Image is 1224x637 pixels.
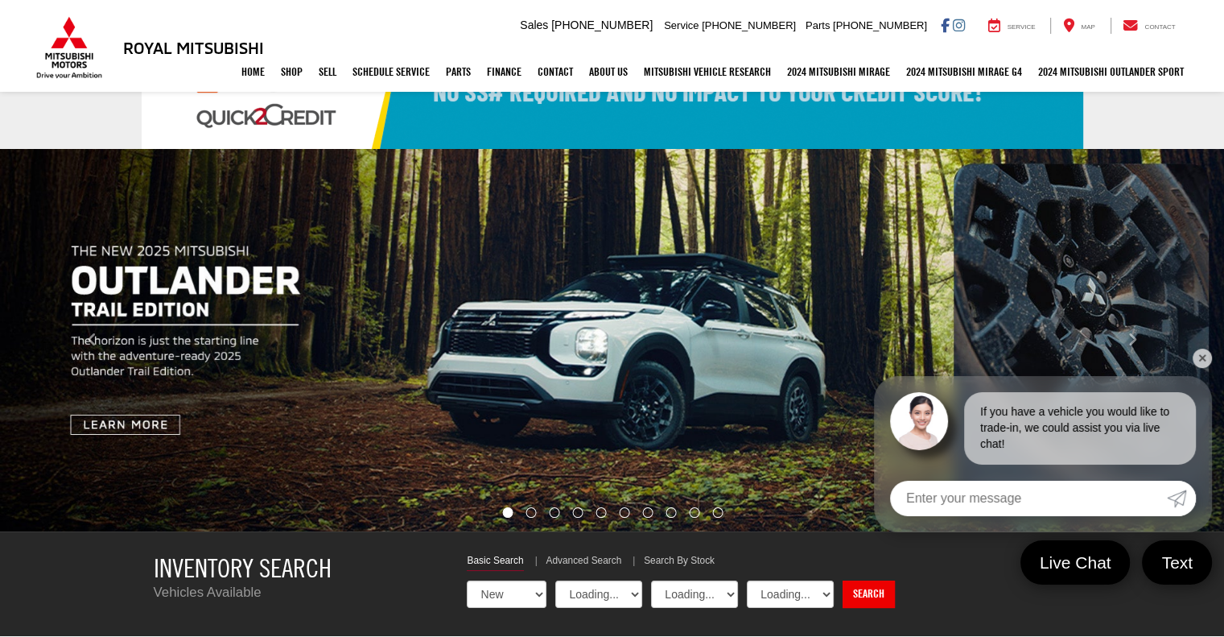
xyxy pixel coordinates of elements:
a: Basic Search [467,554,523,571]
li: Go to slide number 6. [619,507,629,518]
a: Schedule Service: Opens in a new tab [344,52,438,92]
a: Text [1142,540,1212,585]
a: Contact [1111,18,1188,34]
a: Submit [1167,481,1196,516]
a: Shop [273,52,311,92]
img: Mitsubishi [33,16,105,79]
a: 2024 Mitsubishi Mirage [779,52,898,92]
a: Sell [311,52,344,92]
input: Enter your message [890,481,1167,516]
span: Map [1081,23,1094,31]
a: Contact [530,52,581,92]
span: Service [1008,23,1036,31]
a: Facebook: Click to visit our Facebook page [941,19,950,31]
span: [PHONE_NUMBER] [833,19,927,31]
li: Go to slide number 9. [689,507,699,518]
li: Go to slide number 5. [596,507,607,518]
li: Go to slide number 10. [712,507,723,518]
a: Service [976,18,1048,34]
li: Go to slide number 3. [550,507,560,518]
img: Agent profile photo [890,392,948,450]
span: Live Chat [1032,552,1119,573]
a: About Us [581,52,636,92]
a: 2024 Mitsubishi Mirage G4 [898,52,1030,92]
p: Vehicles Available [154,583,443,602]
li: Go to slide number 4. [573,507,583,518]
span: Text [1153,552,1201,573]
span: [PHONE_NUMBER] [551,19,653,31]
span: Contact [1144,23,1175,31]
a: Live Chat [1020,540,1131,585]
h3: Inventory Search [154,554,443,582]
a: Instagram: Click to visit our Instagram page [953,19,965,31]
a: Map [1050,18,1107,34]
select: Choose Make from the dropdown [651,581,738,608]
a: Parts: Opens in a new tab [438,52,479,92]
a: Search [843,581,895,608]
select: Choose Year from the dropdown [555,581,642,608]
a: 2024 Mitsubishi Outlander SPORT [1030,52,1192,92]
li: Go to slide number 7. [642,507,653,518]
select: Choose Vehicle Condition from the dropdown [467,581,546,608]
a: Advanced Search [546,554,621,570]
li: Go to slide number 1. [502,507,513,518]
li: Go to slide number 8. [666,507,676,518]
div: If you have a vehicle you would like to trade-in, we could assist you via live chat! [964,392,1196,465]
span: Service [664,19,699,31]
a: Mitsubishi Vehicle Research [636,52,779,92]
a: Search By Stock [644,554,715,570]
li: Go to slide number 2. [526,507,537,518]
a: Home [233,52,273,92]
select: Choose Model from the dropdown [747,581,834,608]
button: Click to view next picture. [1041,181,1224,499]
span: Sales [520,19,548,31]
a: Finance [479,52,530,92]
span: [PHONE_NUMBER] [702,19,796,31]
span: Parts [806,19,830,31]
h3: Royal Mitsubishi [123,39,264,56]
